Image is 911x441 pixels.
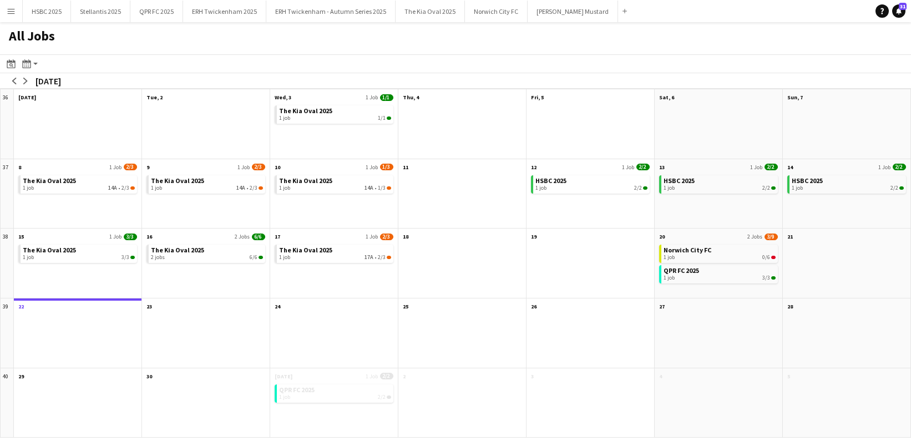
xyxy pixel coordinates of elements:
span: 24 [275,303,280,310]
span: 1/3 [378,185,386,191]
button: ERH Twickenham - Autumn Series 2025 [266,1,396,22]
div: • [151,185,263,191]
span: 1 job [23,185,34,191]
button: Stellantis 2025 [71,1,130,22]
span: 12 [531,164,537,171]
span: 2/3 [259,186,263,190]
span: 1 job [792,185,803,191]
a: The Kia Oval 20251 job1/1 [279,105,391,121]
span: 3/9 [765,234,778,240]
span: HSBC 2025 [535,176,566,185]
span: 22 [18,303,24,310]
span: 11 [403,164,408,171]
span: Sun, 7 [787,94,803,101]
button: The Kia Oval 2025 [396,1,465,22]
span: 2/2 [893,164,906,170]
span: 28 [787,303,793,310]
span: 2/2 [387,396,391,399]
div: 36 [1,89,14,159]
span: 2 Jobs [747,233,762,240]
span: 14A [365,185,373,191]
span: 2 Jobs [235,233,250,240]
span: 3/3 [124,234,137,240]
span: Wed, 3 [275,94,291,101]
span: Sat, 6 [659,94,674,101]
span: 2/2 [890,185,898,191]
span: Thu, 4 [403,94,419,101]
span: 31 [899,3,907,10]
span: 19 [531,233,537,240]
span: 1 Job [366,164,378,171]
span: 2/2 [765,164,778,170]
span: Tue, 2 [146,94,163,101]
span: 1 Job [366,373,378,380]
div: 38 [1,229,14,298]
span: 1/1 [378,115,386,121]
span: 0/6 [771,256,776,259]
a: QPR FC 20251 job3/3 [664,265,776,281]
span: 2/3 [122,185,129,191]
span: 14 [787,164,793,171]
a: The Kia Oval 20251 job14A•2/3 [23,175,135,191]
a: HSBC 20251 job2/2 [664,175,776,191]
span: The Kia Oval 2025 [151,246,204,254]
span: [DATE] [275,373,292,380]
span: 2/3 [252,164,265,170]
a: HSBC 20251 job2/2 [535,175,647,191]
span: HSBC 2025 [664,176,695,185]
span: 2 [403,373,406,380]
span: QPR FC 2025 [664,266,699,275]
span: 1/1 [380,94,393,101]
span: 2/3 [387,256,391,259]
span: 1 Job [237,164,250,171]
div: 40 [1,368,14,438]
span: 2/3 [380,234,393,240]
div: • [279,254,391,261]
span: 10 [275,164,280,171]
span: 1 Job [109,164,122,171]
span: 1 job [279,115,290,121]
span: The Kia Oval 2025 [279,246,332,254]
span: QPR FC 2025 [279,386,315,394]
a: The Kia Oval 20251 job14A•2/3 [151,175,263,191]
a: The Kia Oval 20251 job14A•1/3 [279,175,391,191]
button: [PERSON_NAME] Mustard [528,1,618,22]
div: • [279,185,391,191]
span: 13 [659,164,665,171]
span: 3 [531,373,534,380]
span: 17 [275,233,280,240]
span: 29 [18,373,24,380]
span: 15 [18,233,24,240]
span: 16 [146,233,152,240]
span: 9 [146,164,149,171]
span: 2/2 [378,394,386,401]
span: 1 job [279,394,290,401]
span: 1 job [23,254,34,261]
span: Norwich City FC [664,246,711,254]
button: HSBC 2025 [23,1,71,22]
span: 30 [146,373,152,380]
span: 1 Job [750,164,762,171]
span: 14A [108,185,117,191]
span: [DATE] [18,94,36,101]
span: 4 [659,373,662,380]
span: The Kia Oval 2025 [151,176,204,185]
span: 21 [787,233,793,240]
span: 1 job [279,185,290,191]
span: The Kia Oval 2025 [279,176,332,185]
span: 25 [403,303,408,310]
span: 1 Job [366,94,378,101]
span: 2/3 [378,254,386,261]
button: QPR FC 2025 [130,1,183,22]
span: 26 [531,303,537,310]
span: 3/3 [130,256,135,259]
span: 5 [787,373,790,380]
button: ERH Twickenham 2025 [183,1,266,22]
span: 14A [236,185,245,191]
span: 1 job [664,275,675,281]
a: HSBC 20251 job2/2 [792,175,904,191]
span: 6/6 [259,256,263,259]
div: • [23,185,135,191]
span: 1 Job [109,233,122,240]
span: 27 [659,303,665,310]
